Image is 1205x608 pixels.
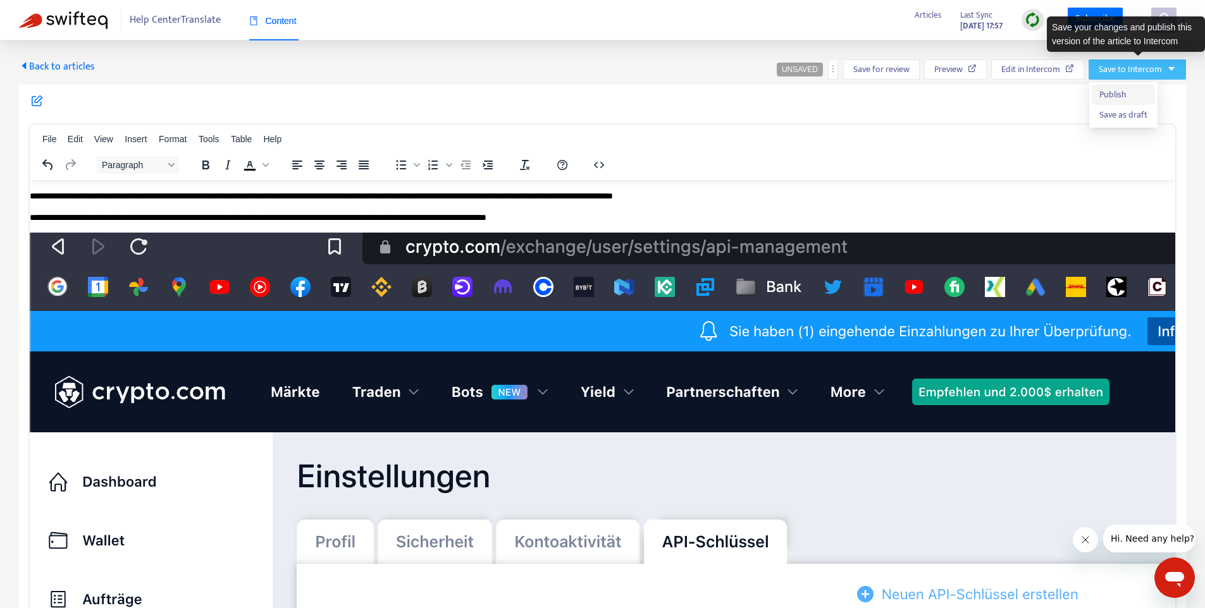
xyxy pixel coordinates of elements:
button: Save for review [843,59,920,80]
button: Increase indent [477,156,498,174]
span: Save as draft [1099,108,1147,122]
button: Undo [37,156,59,174]
span: Preview [934,63,963,76]
span: Publish [1099,88,1147,102]
span: Paragraph [102,160,164,170]
button: Align right [331,156,352,174]
iframe: Schaltfläche zum Öffnen des Messaging-Fensters [1154,557,1195,598]
span: UNSAVED [782,65,818,74]
button: Bold [195,156,216,174]
img: Swifteq [19,11,108,29]
span: caret-down [1167,64,1176,73]
span: Content [249,16,297,26]
button: Align left [287,156,308,174]
button: more [828,59,838,80]
button: Decrease indent [455,156,476,174]
span: Last Sync [960,8,992,22]
button: Redo [59,156,81,174]
span: Help Center Translate [130,8,221,32]
span: Articles [915,8,941,22]
strong: [DATE] 17:57 [960,19,1003,33]
button: Save to Intercomcaret-down [1089,59,1186,80]
span: Save to Intercom [1099,63,1162,76]
button: Justify [353,156,374,174]
span: Edit in Intercom [1001,63,1060,76]
span: Edit [68,134,83,144]
span: Save for review [853,63,910,76]
div: Numbered list [423,156,454,174]
div: Bullet list [390,156,422,174]
div: Text color Black [239,156,271,174]
span: View [94,134,113,144]
button: Preview [924,59,987,80]
span: Format [159,134,187,144]
span: Back to articles [19,58,95,75]
span: Help [263,134,281,144]
span: more [829,64,837,73]
span: Insert [125,134,147,144]
button: Align center [309,156,330,174]
iframe: Nachricht vom Unternehmen [1103,525,1195,552]
button: Help [552,156,573,174]
button: Edit in Intercom [991,59,1084,80]
span: Tools [199,134,219,144]
iframe: Nachricht schließen [1073,527,1098,552]
button: Clear formatting [514,156,536,174]
span: book [249,16,258,25]
button: Block Paragraph [97,156,179,174]
span: user [1156,12,1171,27]
span: Table [231,134,252,144]
div: Save your changes and publish this version of the article to Intercom [1047,16,1205,52]
span: File [42,134,57,144]
a: Subscribe [1068,8,1123,30]
button: Italic [217,156,238,174]
img: sync.dc5367851b00ba804db3.png [1025,12,1041,28]
span: caret-left [19,61,29,71]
